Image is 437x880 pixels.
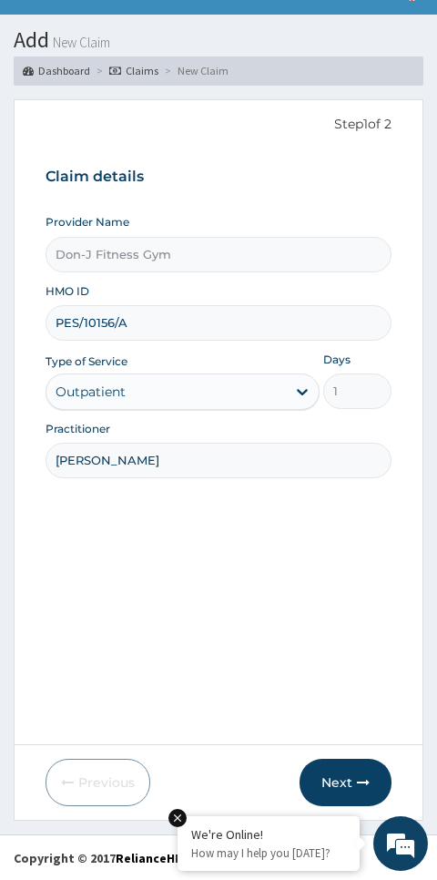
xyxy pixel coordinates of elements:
[46,353,127,369] label: Type of Service
[49,36,110,49] small: New Claim
[116,850,194,866] a: RelianceHMO
[160,63,229,78] li: New Claim
[300,759,391,806] button: Next
[14,850,198,866] strong: Copyright © 2017 .
[323,352,351,367] label: Days
[14,28,423,52] h1: Add
[95,102,361,126] div: Chat with us now
[191,826,346,843] div: We're Online!
[46,305,392,341] input: Enter HMO ID
[46,759,150,806] button: Previous
[46,214,129,230] label: Provider Name
[23,63,90,78] a: Dashboard
[146,367,291,551] span: We're online!
[46,421,110,436] label: Practitioner
[191,845,346,861] p: How may I help you today?
[46,115,392,135] p: Step 1 of 2
[34,91,74,137] img: d_794563401_company_1708531726252_794563401
[9,773,428,837] textarea: Type your message and hit 'Enter'
[380,9,423,53] div: Minimize live chat window
[46,167,392,187] h3: Claim details
[46,283,89,299] label: HMO ID
[46,443,392,478] input: Enter Name
[109,63,158,78] a: Claims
